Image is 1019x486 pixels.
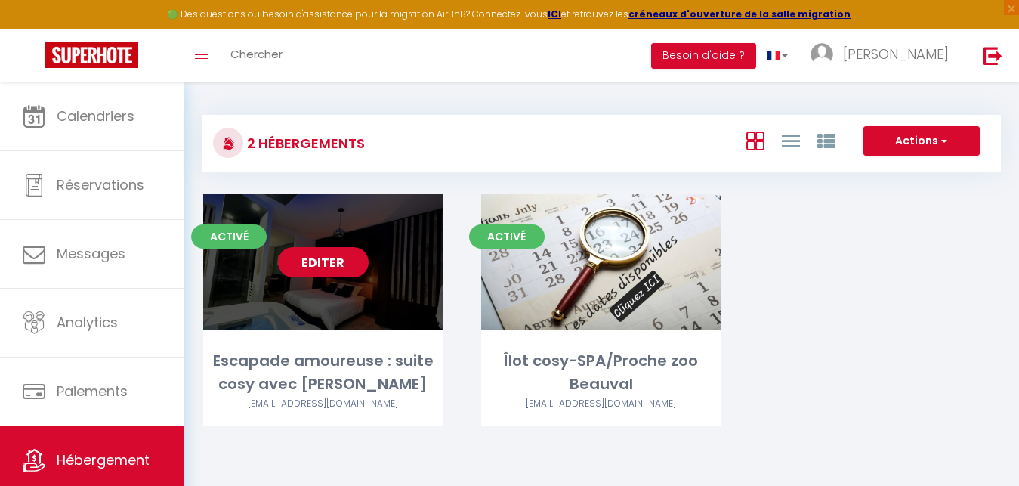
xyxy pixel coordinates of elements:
[811,43,833,66] img: ...
[481,397,721,411] div: Airbnb
[983,46,1002,65] img: logout
[799,29,968,82] a: ... [PERSON_NAME]
[57,450,150,469] span: Hébergement
[57,382,128,401] span: Paiements
[651,43,756,69] button: Besoin d'aide ?
[243,126,365,160] h3: 2 Hébergements
[548,8,561,20] a: ICI
[843,45,949,63] span: [PERSON_NAME]
[219,29,294,82] a: Chercher
[481,349,721,397] div: Îlot cosy-SPA/Proche zoo Beauval
[278,247,369,277] a: Editer
[230,46,283,62] span: Chercher
[203,397,443,411] div: Airbnb
[57,244,125,263] span: Messages
[191,224,267,249] span: Activé
[57,175,144,194] span: Réservations
[203,349,443,397] div: Escapade amoureuse : suite cosy avec [PERSON_NAME]
[746,128,764,153] a: Vue en Box
[57,107,134,125] span: Calendriers
[863,126,980,156] button: Actions
[45,42,138,68] img: Super Booking
[57,313,118,332] span: Analytics
[817,128,835,153] a: Vue par Groupe
[782,128,800,153] a: Vue en Liste
[12,6,57,51] button: Ouvrir le widget de chat LiveChat
[469,224,545,249] span: Activé
[628,8,851,20] a: créneaux d'ouverture de la salle migration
